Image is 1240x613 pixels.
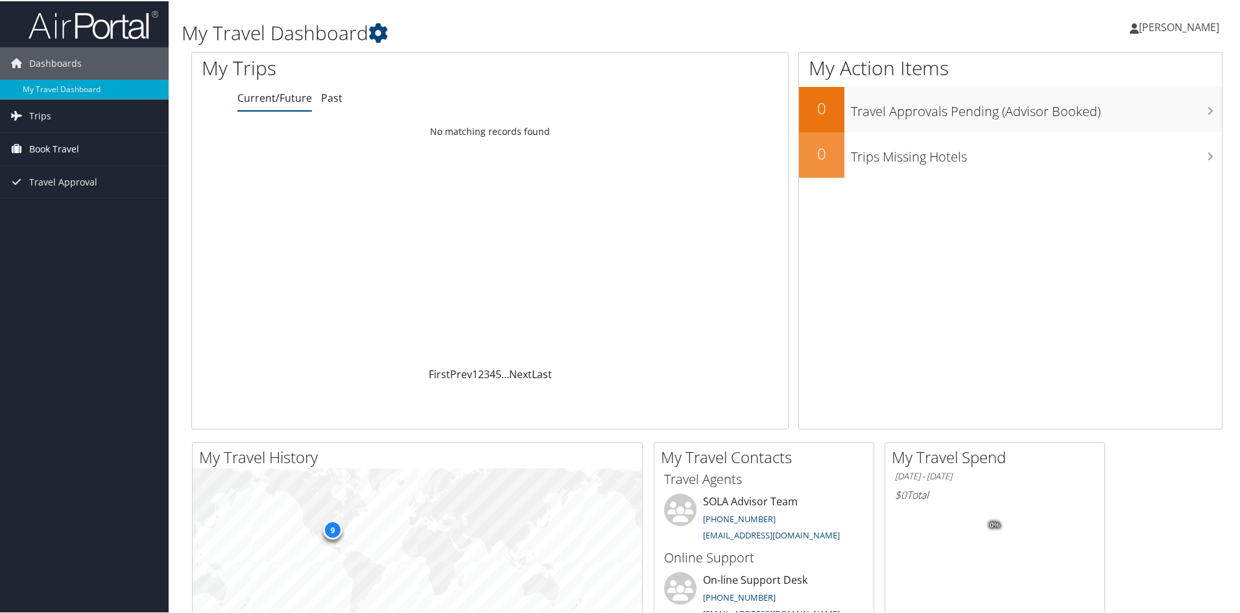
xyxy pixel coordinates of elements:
a: Current/Future [237,90,312,104]
a: 2 [478,366,484,380]
tspan: 0% [990,520,1000,528]
h2: 0 [799,96,844,118]
span: Trips [29,99,51,131]
span: [PERSON_NAME] [1139,19,1219,33]
li: SOLA Advisor Team [658,492,870,546]
a: 4 [490,366,495,380]
h2: My Travel History [199,445,642,467]
a: 3 [484,366,490,380]
a: First [429,366,450,380]
span: … [501,366,509,380]
h2: My Travel Spend [892,445,1104,467]
a: Past [321,90,342,104]
h3: Travel Agents [664,469,864,487]
h2: 0 [799,141,844,163]
a: Prev [450,366,472,380]
div: 9 [323,519,342,538]
a: [EMAIL_ADDRESS][DOMAIN_NAME] [703,528,840,540]
h1: My Travel Dashboard [182,18,882,45]
h3: Trips Missing Hotels [851,140,1222,165]
h6: [DATE] - [DATE] [895,469,1095,481]
h1: My Trips [202,53,530,80]
a: 1 [472,366,478,380]
h1: My Action Items [799,53,1222,80]
a: [PERSON_NAME] [1130,6,1232,45]
h2: My Travel Contacts [661,445,874,467]
span: Dashboards [29,46,82,78]
a: Last [532,366,552,380]
img: airportal-logo.png [29,8,158,39]
span: Travel Approval [29,165,97,197]
a: 0Travel Approvals Pending (Advisor Booked) [799,86,1222,131]
a: 0Trips Missing Hotels [799,131,1222,176]
a: [PHONE_NUMBER] [703,590,776,602]
a: Next [509,366,532,380]
span: Book Travel [29,132,79,164]
h6: Total [895,487,1095,501]
span: $0 [895,487,907,501]
td: No matching records found [192,119,788,142]
h3: Online Support [664,547,864,566]
a: 5 [495,366,501,380]
a: [PHONE_NUMBER] [703,512,776,523]
h3: Travel Approvals Pending (Advisor Booked) [851,95,1222,119]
